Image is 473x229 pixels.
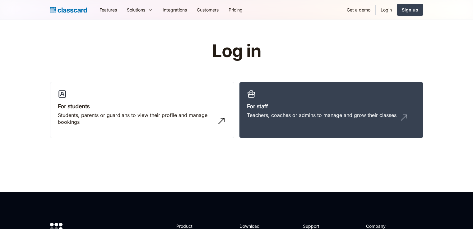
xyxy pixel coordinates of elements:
h1: Log in [138,42,335,61]
h3: For staff [247,102,415,110]
div: Teachers, coaches or admins to manage and grow their classes [247,112,396,119]
a: Login [376,3,397,17]
a: Features [95,3,122,17]
div: Solutions [122,3,158,17]
a: For studentsStudents, parents or guardians to view their profile and manage bookings [50,82,234,138]
div: Students, parents or guardians to view their profile and manage bookings [58,112,214,126]
a: home [50,6,87,14]
a: Integrations [158,3,192,17]
a: For staffTeachers, coaches or admins to manage and grow their classes [239,82,423,138]
a: Pricing [224,3,248,17]
h3: For students [58,102,226,110]
a: Sign up [397,4,423,16]
div: Solutions [127,7,145,13]
a: Customers [192,3,224,17]
a: Get a demo [342,3,375,17]
div: Sign up [402,7,418,13]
